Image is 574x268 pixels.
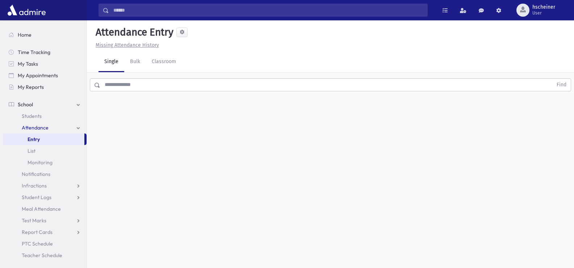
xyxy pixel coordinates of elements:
[18,32,32,38] span: Home
[6,3,47,17] img: AdmirePro
[99,52,124,72] a: Single
[22,229,53,235] span: Report Cards
[22,217,46,224] span: Test Marks
[93,26,173,38] h5: Attendance Entry
[96,42,159,48] u: Missing Attendance History
[22,113,42,119] span: Students
[3,46,87,58] a: Time Tracking
[146,52,182,72] a: Classroom
[3,215,87,226] a: Test Marks
[18,49,50,55] span: Time Tracking
[28,148,35,154] span: List
[109,4,427,17] input: Search
[22,240,53,247] span: PTC Schedule
[3,191,87,203] a: Student Logs
[3,226,87,238] a: Report Cards
[22,124,49,131] span: Attendance
[22,194,51,201] span: Student Logs
[3,70,87,81] a: My Appointments
[3,58,87,70] a: My Tasks
[3,29,87,41] a: Home
[3,99,87,110] a: School
[3,238,87,250] a: PTC Schedule
[3,145,87,157] a: List
[22,182,47,189] span: Infractions
[532,10,555,16] span: User
[18,84,44,90] span: My Reports
[22,206,61,212] span: Meal Attendance
[93,42,159,48] a: Missing Attendance History
[3,180,87,191] a: Infractions
[28,159,53,166] span: Monitoring
[22,171,50,177] span: Notifications
[552,79,571,91] button: Find
[28,136,40,143] span: Entry
[124,52,146,72] a: Bulk
[3,157,87,168] a: Monitoring
[22,252,62,259] span: Teacher Schedule
[532,4,555,10] span: hscheiner
[18,72,58,79] span: My Appointments
[3,81,87,93] a: My Reports
[3,110,87,122] a: Students
[3,250,87,261] a: Teacher Schedule
[3,203,87,215] a: Meal Attendance
[18,101,33,108] span: School
[3,133,84,145] a: Entry
[18,61,38,67] span: My Tasks
[3,168,87,180] a: Notifications
[3,122,87,133] a: Attendance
